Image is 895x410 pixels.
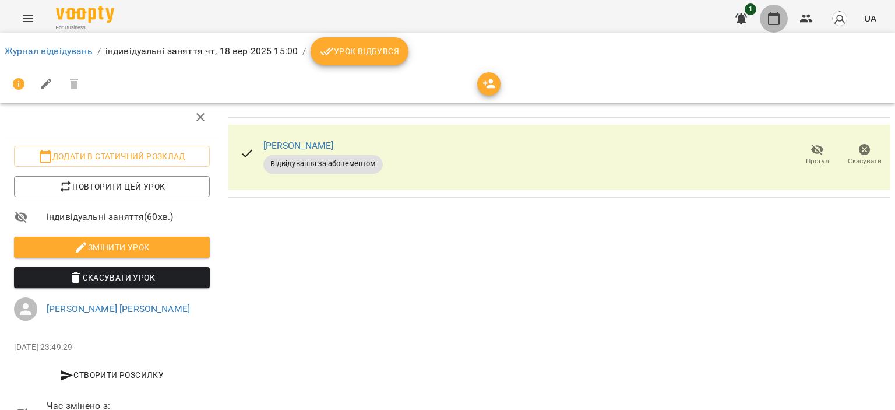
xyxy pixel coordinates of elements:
[23,180,200,194] span: Повторити цей урок
[23,149,200,163] span: Додати в статичний розклад
[794,139,841,171] button: Прогул
[14,237,210,258] button: Змінити урок
[19,368,205,382] span: Створити розсилку
[311,37,408,65] button: Урок відбувся
[320,44,399,58] span: Урок відбувся
[14,342,210,353] p: [DATE] 23:49:29
[47,303,190,314] a: [PERSON_NAME] [PERSON_NAME]
[23,271,200,285] span: Скасувати Урок
[841,139,888,171] button: Скасувати
[14,146,210,167] button: Додати в статичний розклад
[848,156,882,166] span: Скасувати
[97,44,101,58] li: /
[864,12,876,24] span: UA
[5,45,93,57] a: Журнал відвідувань
[56,24,114,31] span: For Business
[806,156,829,166] span: Прогул
[23,240,200,254] span: Змінити урок
[859,8,881,29] button: UA
[302,44,306,58] li: /
[263,159,383,169] span: Відвідування за абонементом
[14,365,210,386] button: Створити розсилку
[47,210,210,224] span: індивідуальні заняття ( 60 хв. )
[5,37,890,65] nav: breadcrumb
[14,267,210,288] button: Скасувати Урок
[56,6,114,23] img: Voopty Logo
[263,140,334,151] a: [PERSON_NAME]
[831,10,848,27] img: avatar_s.png
[14,5,42,33] button: Menu
[14,176,210,197] button: Повторити цей урок
[105,44,298,58] p: індивідуальні заняття чт, 18 вер 2025 15:00
[745,3,756,15] span: 1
